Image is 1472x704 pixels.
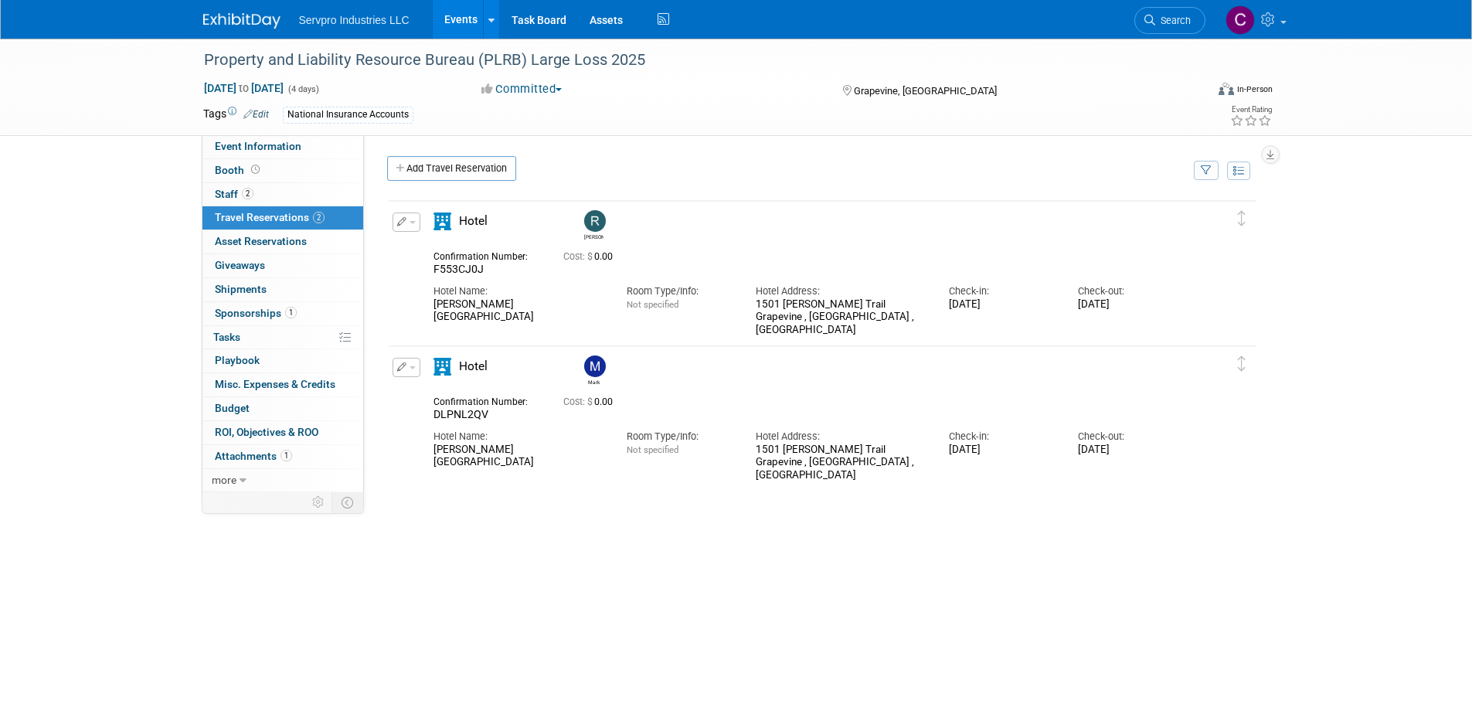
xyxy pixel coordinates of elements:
div: Room Type/Info: [627,430,733,444]
div: 1501 [PERSON_NAME] Trail Grapevine , [GEOGRAPHIC_DATA] , [GEOGRAPHIC_DATA] [756,444,926,482]
div: Mark Bristol [580,355,607,386]
img: Rick Dubois [584,210,606,232]
div: Check-out: [1078,284,1184,298]
div: [DATE] [1078,444,1184,457]
div: Hotel Name: [433,284,603,298]
a: Search [1134,7,1205,34]
div: [DATE] [949,298,1055,311]
a: Event Information [202,135,363,158]
span: Staff [215,188,253,200]
span: ROI, Objectives & ROO [215,426,318,438]
div: Check-out: [1078,430,1184,444]
span: Playbook [215,354,260,366]
span: Grapevine, [GEOGRAPHIC_DATA] [854,85,997,97]
span: Booth not reserved yet [248,164,263,175]
span: Hotel [459,214,488,228]
span: [DATE] [DATE] [203,81,284,95]
td: Personalize Event Tab Strip [305,492,332,512]
span: Asset Reservations [215,235,307,247]
span: Hotel [459,359,488,373]
td: Tags [203,106,269,124]
div: Hotel Address: [756,284,926,298]
a: Misc. Expenses & Credits [202,373,363,396]
i: Hotel [433,213,451,230]
a: Tasks [202,326,363,349]
span: 2 [242,188,253,199]
div: [DATE] [1078,298,1184,311]
div: Hotel Name: [433,430,603,444]
a: Playbook [202,349,363,372]
span: Servpro Industries LLC [299,14,410,26]
span: Booth [215,164,263,176]
span: Misc. Expenses & Credits [215,378,335,390]
a: Giveaways [202,254,363,277]
div: Event Format [1114,80,1273,104]
a: more [202,469,363,492]
td: Toggle Event Tabs [331,492,363,512]
span: Cost: $ [563,396,594,407]
img: Format-Inperson.png [1219,83,1234,95]
div: Rick Dubois [584,232,603,240]
span: Event Information [215,140,301,152]
span: more [212,474,236,486]
span: Attachments [215,450,292,462]
a: ROI, Objectives & ROO [202,421,363,444]
span: 0.00 [563,251,619,262]
span: Not specified [627,444,678,455]
div: [DATE] [949,444,1055,457]
span: Cost: $ [563,251,594,262]
span: F553CJ0J [433,263,484,275]
div: [PERSON_NAME][GEOGRAPHIC_DATA] [433,298,603,325]
div: Mark Bristol [584,377,603,386]
span: Travel Reservations [215,211,325,223]
div: Property and Liability Resource Bureau (PLRB) Large Loss 2025 [199,46,1182,74]
i: Click and drag to move item [1238,356,1246,372]
div: [PERSON_NAME][GEOGRAPHIC_DATA] [433,444,603,470]
span: Shipments [215,283,267,295]
span: Sponsorships [215,307,297,319]
a: Travel Reservations2 [202,206,363,230]
a: Booth [202,159,363,182]
a: Add Travel Reservation [387,156,516,181]
span: Budget [215,402,250,414]
a: Budget [202,397,363,420]
div: Check-in: [949,430,1055,444]
a: Asset Reservations [202,230,363,253]
span: 0.00 [563,396,619,407]
span: Giveaways [215,259,265,271]
img: ExhibitDay [203,13,280,29]
img: Chris Chassagneux [1226,5,1255,35]
span: 2 [313,212,325,223]
div: Room Type/Info: [627,284,733,298]
a: Staff2 [202,183,363,206]
span: (4 days) [287,84,319,94]
span: Not specified [627,299,678,310]
a: Attachments1 [202,445,363,468]
div: Confirmation Number: [433,392,540,408]
span: Tasks [213,331,240,343]
div: In-Person [1236,83,1273,95]
span: DLPNL2QV [433,408,488,420]
i: Hotel [433,358,451,376]
img: Mark Bristol [584,355,606,377]
button: Committed [476,81,568,97]
div: Confirmation Number: [433,247,540,263]
div: Rick Dubois [580,210,607,240]
a: Edit [243,109,269,120]
i: Click and drag to move item [1238,211,1246,226]
i: Filter by Traveler [1201,166,1212,176]
span: Search [1155,15,1191,26]
span: 1 [280,450,292,461]
a: Shipments [202,278,363,301]
span: 1 [285,307,297,318]
div: National Insurance Accounts [283,107,413,123]
div: Event Rating [1230,106,1272,114]
a: Sponsorships1 [202,302,363,325]
div: 1501 [PERSON_NAME] Trail Grapevine , [GEOGRAPHIC_DATA] , [GEOGRAPHIC_DATA] [756,298,926,337]
div: Hotel Address: [756,430,926,444]
span: to [236,82,251,94]
div: Check-in: [949,284,1055,298]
